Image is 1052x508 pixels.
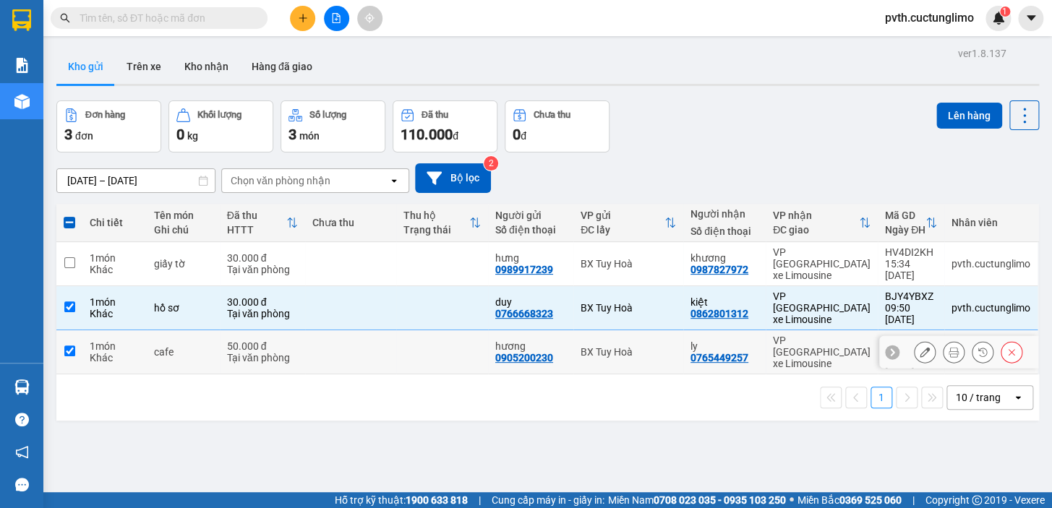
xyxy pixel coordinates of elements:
[7,78,100,94] li: VP BX Tuy Hoà
[521,130,526,142] span: đ
[484,156,498,171] sup: 2
[773,246,871,281] div: VP [GEOGRAPHIC_DATA] xe Limousine
[422,110,448,120] div: Đã thu
[495,308,553,319] div: 0766668323
[839,494,902,506] strong: 0369 525 060
[364,13,375,23] span: aim
[324,6,349,31] button: file-add
[12,9,31,31] img: logo-vxr
[690,208,758,220] div: Người nhận
[15,413,29,426] span: question-circle
[331,13,341,23] span: file-add
[197,110,241,120] div: Khối lượng
[80,10,250,26] input: Tìm tên, số ĐT hoặc mã đơn
[401,126,453,143] span: 110.000
[885,246,937,258] div: HV4DI2KH
[690,264,748,275] div: 0987827972
[227,210,286,221] div: Đã thu
[227,308,298,319] div: Tại văn phòng
[1018,6,1043,31] button: caret-down
[690,340,758,352] div: ly
[581,224,664,236] div: ĐC lấy
[495,224,566,236] div: Số điện thoại
[773,210,859,221] div: VP nhận
[388,175,400,186] svg: open
[479,492,481,508] span: |
[14,379,30,395] img: warehouse-icon
[885,335,937,346] div: MK4L9175
[154,210,213,221] div: Tên món
[240,49,324,84] button: Hàng đã giao
[581,346,676,358] div: BX Tuy Hoà
[403,210,469,221] div: Thu hộ
[885,224,925,236] div: Ngày ĐH
[90,217,140,228] div: Chi tiết
[14,94,30,109] img: warehouse-icon
[951,258,1030,270] div: pvth.cuctunglimo
[299,130,320,142] span: món
[936,103,1002,129] button: Lên hàng
[56,49,115,84] button: Kho gửi
[534,110,570,120] div: Chưa thu
[227,264,298,275] div: Tại văn phòng
[357,6,382,31] button: aim
[912,492,915,508] span: |
[288,126,296,143] span: 3
[1025,12,1038,25] span: caret-down
[309,110,346,120] div: Số lượng
[7,97,17,107] span: environment
[312,217,390,228] div: Chưa thu
[154,258,213,270] div: giấy tờ
[281,100,385,152] button: Số lượng3món
[873,9,985,27] span: pvth.cuctunglimo
[773,290,871,325] div: VP [GEOGRAPHIC_DATA] xe Limousine
[227,224,286,236] div: HTTT
[1002,7,1007,17] span: 1
[505,100,610,152] button: Chưa thu0đ
[495,264,553,275] div: 0989917239
[885,210,925,221] div: Mã GD
[513,126,521,143] span: 0
[227,340,298,352] div: 50.000 đ
[790,497,794,503] span: ⚪️
[173,49,240,84] button: Kho nhận
[581,210,664,221] div: VP gửi
[495,252,566,264] div: hưng
[393,100,497,152] button: Đã thu110.000đ
[885,302,937,325] div: 09:50 [DATE]
[972,495,982,505] span: copyright
[415,163,491,193] button: Bộ lọc
[396,204,488,242] th: Toggle SortBy
[1012,392,1024,403] svg: open
[90,340,140,352] div: 1 món
[885,290,937,302] div: BJY4YBXZ
[100,78,192,126] li: VP VP [GEOGRAPHIC_DATA] xe Limousine
[56,100,161,152] button: Đơn hàng3đơn
[773,224,859,236] div: ĐC giao
[878,204,944,242] th: Toggle SortBy
[168,100,273,152] button: Khối lượng0kg
[773,335,871,369] div: VP [GEOGRAPHIC_DATA] xe Limousine
[766,204,878,242] th: Toggle SortBy
[60,13,70,23] span: search
[951,302,1030,314] div: pvth.cuctunglimo
[115,49,173,84] button: Trên xe
[690,252,758,264] div: khương
[15,445,29,459] span: notification
[690,225,758,237] div: Số điện thoại
[871,387,892,408] button: 1
[90,296,140,308] div: 1 món
[581,302,676,314] div: BX Tuy Hoà
[1000,7,1010,17] sup: 1
[64,126,72,143] span: 3
[581,258,676,270] div: BX Tuy Hoà
[885,258,937,281] div: 15:34 [DATE]
[690,352,748,363] div: 0765449257
[154,224,213,236] div: Ghi chú
[608,492,786,508] span: Miền Nam
[154,302,213,314] div: hồ sơ
[495,340,566,352] div: hương
[690,308,748,319] div: 0862801312
[453,130,458,142] span: đ
[335,492,468,508] span: Hỗ trợ kỹ thuật:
